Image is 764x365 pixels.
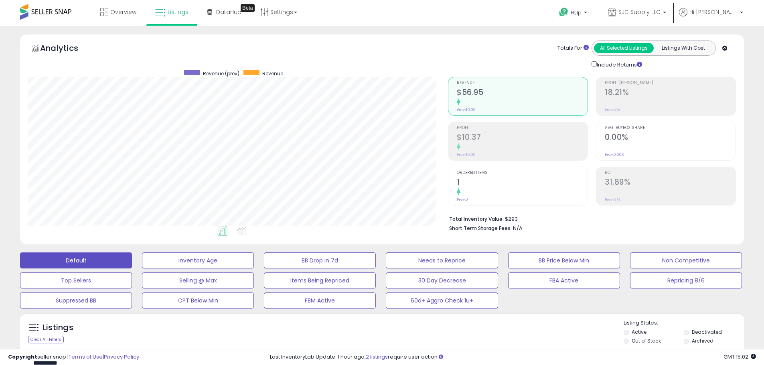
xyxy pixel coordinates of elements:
button: 60d+ Aggro Check 1u+ [386,292,498,309]
button: Top Sellers [20,272,132,288]
button: Non Competitive [630,252,742,268]
button: FBM Active [264,292,376,309]
button: BB Price Below Min [508,252,620,268]
p: Listing States: [624,319,744,327]
button: Needs to Reprice [386,252,498,268]
small: Prev: $0.00 [457,152,476,157]
button: 30 Day Decrease [386,272,498,288]
label: Active [632,329,646,335]
label: Archived [692,337,713,344]
h2: 18.21% [605,88,736,99]
small: Prev: N/A [605,197,620,202]
a: Privacy Policy [104,353,139,361]
button: FBA Active [508,272,620,288]
span: DataHub [216,8,241,16]
button: Selling @ Max [142,272,254,288]
li: $293 [449,214,730,223]
span: SJC Supply LLC [618,8,661,16]
h2: 31.89% [605,177,736,188]
div: Last InventoryLab Update: 1 hour ago, require user action. [270,353,756,361]
span: Profit [457,126,588,130]
div: Tooltip anchor [241,4,255,12]
h2: 1 [457,177,588,188]
button: Default [20,252,132,268]
span: ROI [605,171,736,175]
span: Revenue [262,70,283,77]
small: Prev: $0.00 [457,107,476,112]
i: Get Help [559,7,569,17]
div: seller snap | | [8,353,139,361]
button: CPT Below Min [142,292,254,309]
a: Help [553,1,595,26]
button: Suppressed BB [20,292,132,309]
button: Listings With Cost [653,43,713,53]
div: Totals For [557,44,589,52]
button: All Selected Listings [594,43,654,53]
a: Terms of Use [69,353,103,361]
span: Listings [168,8,188,16]
span: 2025-09-16 15:02 GMT [723,353,756,361]
button: BB Drop in 7d [264,252,376,268]
a: Hi [PERSON_NAME] [679,8,743,26]
span: Revenue (prev) [203,70,239,77]
span: Avg. Buybox Share [605,126,736,130]
span: N/A [513,224,523,232]
button: Inventory Age [142,252,254,268]
button: Items Being Repriced [264,272,376,288]
b: Total Inventory Value: [449,216,504,222]
h2: 0.00% [605,133,736,143]
small: Prev: N/A [605,107,620,112]
h5: Listings [43,322,73,333]
small: Prev: 0 [457,197,468,202]
div: Clear All Filters [28,336,64,343]
strong: Copyright [8,353,37,361]
h2: $10.37 [457,133,588,143]
div: Include Returns [586,60,652,69]
span: Hi [PERSON_NAME] [689,8,738,16]
span: Profit [PERSON_NAME] [605,81,736,85]
button: Repricing 8/6 [630,272,742,288]
span: Overview [110,8,136,16]
b: Short Term Storage Fees: [449,225,512,232]
small: Prev: 0.00% [605,152,624,157]
a: 2 listings [366,353,388,361]
span: Ordered Items [457,171,588,175]
span: Help [571,9,582,16]
label: Deactivated [692,329,722,335]
label: Out of Stock [632,337,661,344]
h2: $56.95 [457,88,588,99]
span: Revenue [457,81,588,85]
h5: Analytics [40,42,94,56]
